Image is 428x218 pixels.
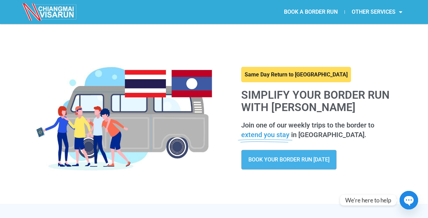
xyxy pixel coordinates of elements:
a: BOOK YOUR BORDER RUN [DATE] [241,150,337,170]
a: OTHER SERVICES [345,4,409,20]
span: BOOK YOUR BORDER RUN [DATE] [248,157,329,162]
h1: Simplify your border run with [PERSON_NAME] [241,89,399,113]
span: Join one of our weekly trips to the border to [241,121,374,129]
a: BOOK A BORDER RUN [277,4,345,20]
nav: Menu [214,4,409,20]
span: in [GEOGRAPHIC_DATA]. [291,131,366,139]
